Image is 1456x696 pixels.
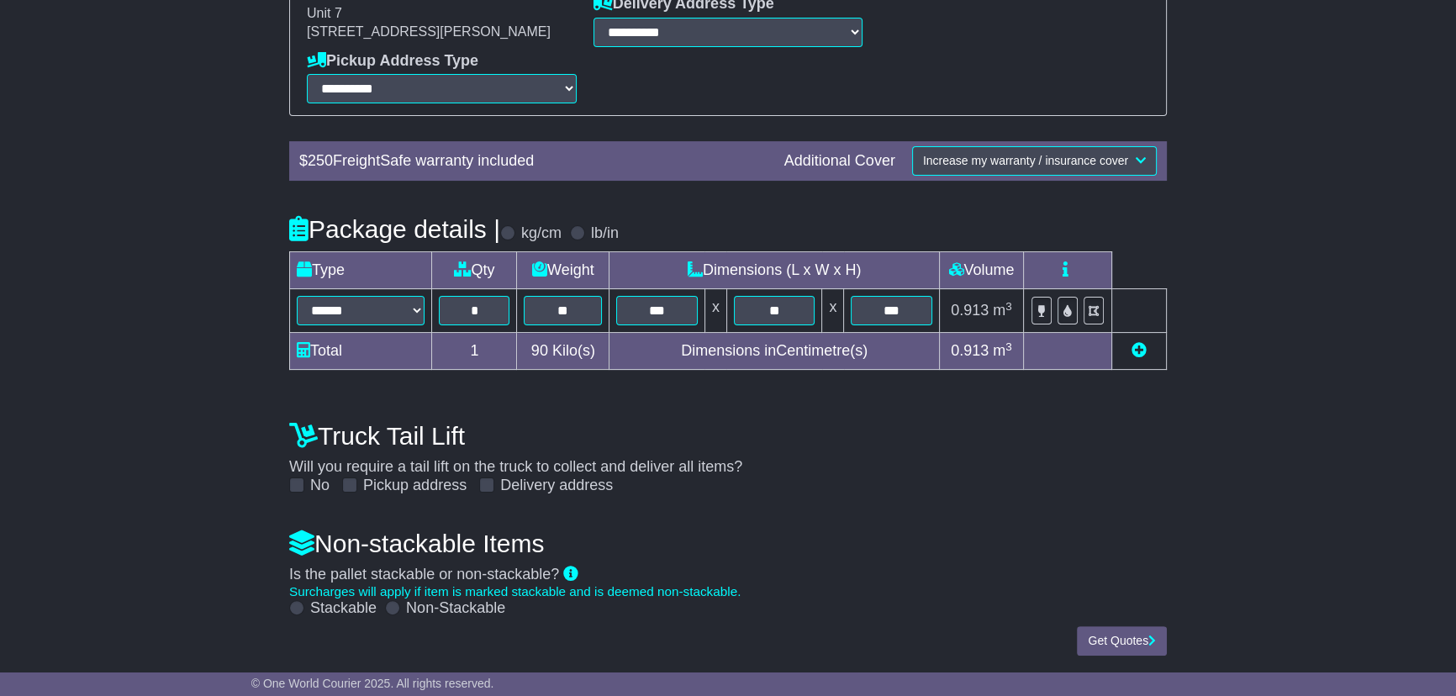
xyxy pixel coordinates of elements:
[993,342,1012,359] span: m
[290,333,432,370] td: Total
[609,333,940,370] td: Dimensions in Centimetre(s)
[1132,342,1147,359] a: Add new item
[281,413,1175,495] div: Will you require a tail lift on the truck to collect and deliver all items?
[289,215,500,243] h4: Package details |
[307,52,478,71] label: Pickup Address Type
[609,252,940,289] td: Dimensions (L x W x H)
[993,302,1012,319] span: m
[531,342,548,359] span: 90
[912,146,1157,176] button: Increase my warranty / insurance cover
[521,224,562,243] label: kg/cm
[310,477,330,495] label: No
[290,252,432,289] td: Type
[289,566,559,583] span: Is the pallet stackable or non-stackable?
[432,333,517,370] td: 1
[406,599,505,618] label: Non-Stackable
[307,24,551,39] span: [STREET_ADDRESS][PERSON_NAME]
[289,422,1167,450] h4: Truck Tail Lift
[1005,300,1012,313] sup: 3
[939,252,1023,289] td: Volume
[251,677,494,690] span: © One World Courier 2025. All rights reserved.
[591,224,619,243] label: lb/in
[291,152,776,171] div: $ FreightSafe warranty included
[951,302,989,319] span: 0.913
[517,252,609,289] td: Weight
[289,584,1167,599] div: Surcharges will apply if item is marked stackable and is deemed non-stackable.
[704,289,726,333] td: x
[308,152,333,169] span: 250
[822,289,844,333] td: x
[517,333,609,370] td: Kilo(s)
[289,530,1167,557] h4: Non-stackable Items
[776,152,904,171] div: Additional Cover
[307,6,342,20] span: Unit 7
[310,599,377,618] label: Stackable
[500,477,613,495] label: Delivery address
[363,477,467,495] label: Pickup address
[432,252,517,289] td: Qty
[1077,626,1167,656] button: Get Quotes
[951,342,989,359] span: 0.913
[923,154,1128,167] span: Increase my warranty / insurance cover
[1005,340,1012,353] sup: 3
